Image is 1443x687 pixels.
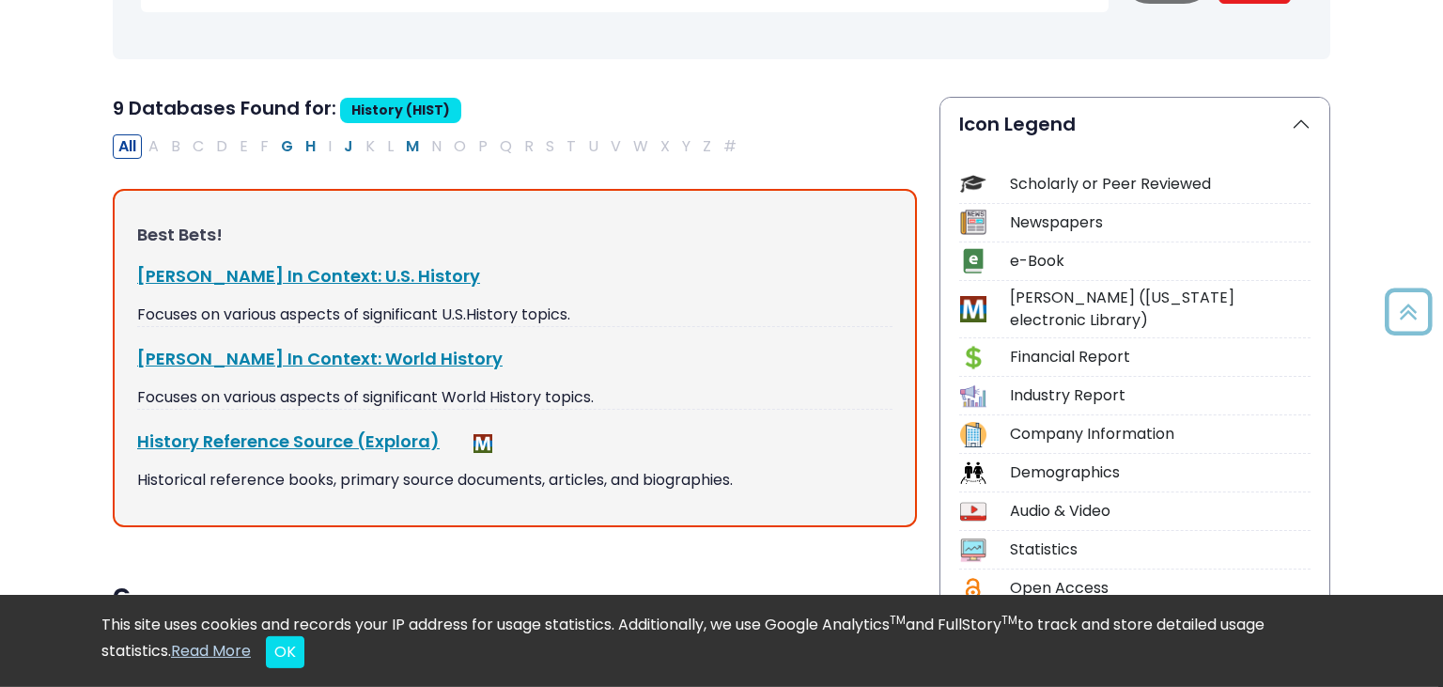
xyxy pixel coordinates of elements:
img: Icon Statistics [960,538,985,563]
div: e-Book [1010,250,1311,273]
div: Financial Report [1010,346,1311,368]
img: Icon Financial Report [960,345,985,370]
img: Icon Industry Report [960,383,985,409]
div: This site uses cookies and records your IP address for usage statistics. Additionally, we use Goo... [101,614,1342,668]
img: Icon Company Information [960,422,985,447]
button: Icon Legend [940,98,1329,150]
h3: G [113,584,917,612]
p: Focuses on various aspects of significant World History topics. [137,386,892,409]
button: Filter Results J [338,134,359,159]
span: 9 Databases Found for: [113,95,336,121]
a: Read More [171,640,251,662]
div: Alpha-list to filter by first letter of database name [113,134,744,156]
div: Company Information [1010,423,1311,445]
img: Icon Open Access [961,576,985,601]
div: Industry Report [1010,384,1311,407]
button: Filter Results M [400,134,425,159]
img: Icon MeL (Michigan electronic Library) [960,296,985,321]
div: Statistics [1010,539,1311,561]
h3: Best Bets! [137,225,892,245]
button: Filter Results H [300,134,321,159]
a: History Reference Source (Explora) [137,429,440,453]
a: Back to Top [1378,296,1438,327]
sup: TM [1001,612,1017,628]
span: History (HIST) [340,98,461,123]
img: Icon Scholarly or Peer Reviewed [960,171,985,196]
img: MeL (Michigan electronic Library) [473,434,492,453]
div: [PERSON_NAME] ([US_STATE] electronic Library) [1010,287,1311,332]
button: All [113,134,142,159]
p: Historical reference books, primary source documents, articles, and biographies. [137,469,892,492]
a: [PERSON_NAME] In Context: U.S. History [137,264,480,288]
div: Newspapers [1010,211,1311,234]
p: Focuses on various aspects of significant U.S.History topics. [137,304,892,326]
div: Open Access [1010,577,1311,600]
div: Audio & Video [1010,500,1311,523]
img: Icon Demographics [960,461,985,486]
sup: TM [890,612,906,628]
img: Icon Audio & Video [960,499,985,524]
button: Filter Results G [275,134,299,159]
button: Close [266,636,304,668]
div: Demographics [1010,461,1311,484]
div: Scholarly or Peer Reviewed [1010,173,1311,195]
img: Icon e-Book [960,248,985,273]
img: Icon Newspapers [960,210,985,235]
a: [PERSON_NAME] In Context: World History [137,347,503,370]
